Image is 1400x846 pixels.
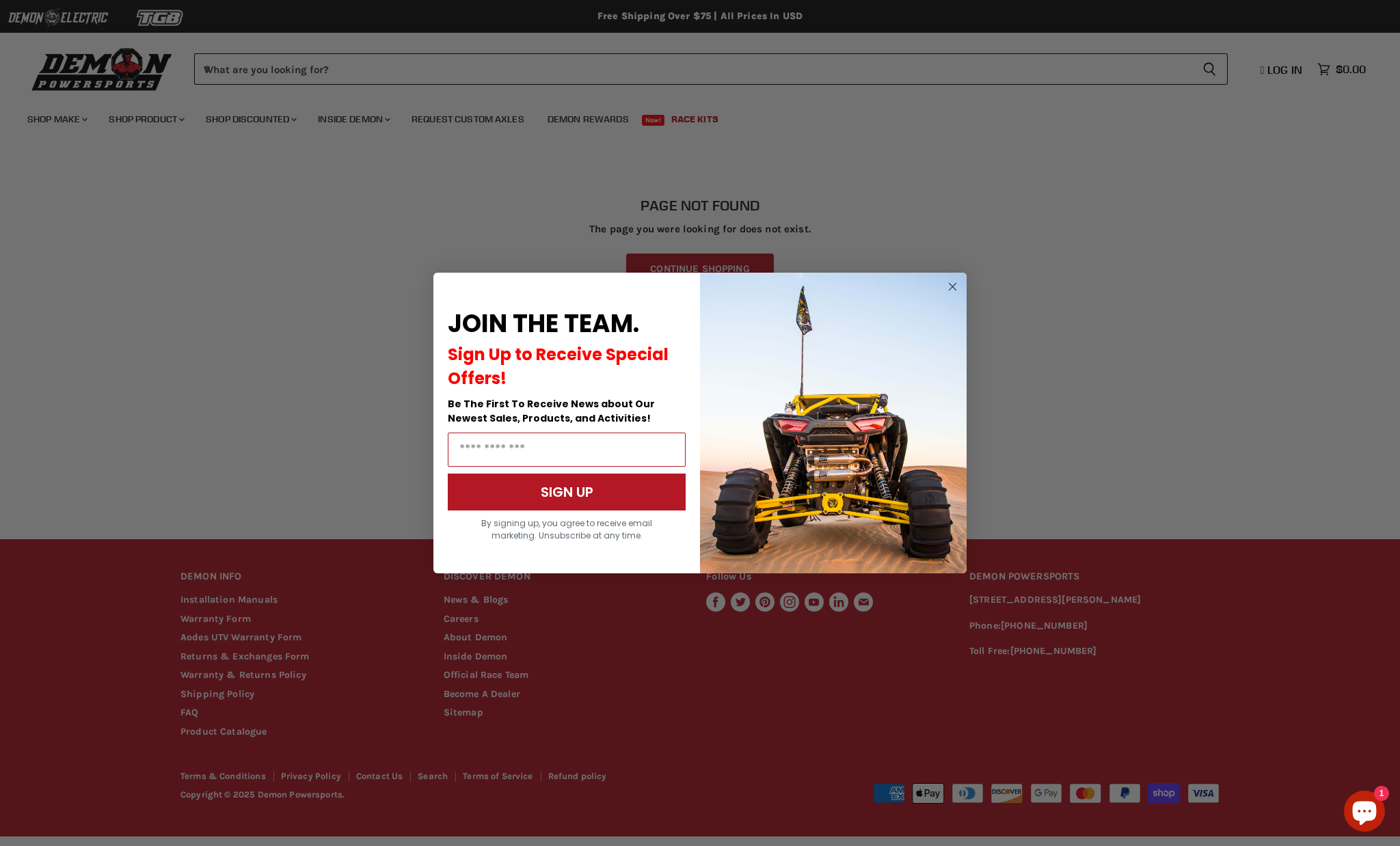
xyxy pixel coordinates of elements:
[448,474,686,510] button: SIGN UP
[1340,791,1389,835] inbox-online-store-chat: Shopify online store chat
[944,278,961,295] button: Close dialog
[448,343,669,390] span: Sign Up to Receive Special Offers!
[448,306,639,341] span: JOIN THE TEAM.
[700,273,967,573] img: a9095488-b6e7-41ba-879d-588abfab540b.jpeg
[481,517,652,541] span: By signing up, you agree to receive email marketing. Unsubscribe at any time.
[448,397,655,425] span: Be The First To Receive News about Our Newest Sales, Products, and Activities!
[448,433,686,467] input: Email Address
